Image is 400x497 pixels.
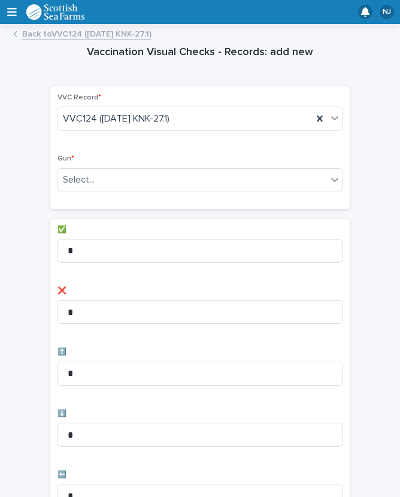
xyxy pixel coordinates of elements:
img: uOABhIYSsOPhGJQdTwEw [26,4,85,20]
span: ⬇️ [57,410,66,417]
span: VVC124 ([DATE] KNK-27.1) [63,113,169,125]
span: Gun [57,155,74,162]
div: NJ [380,5,394,19]
span: ⬆️ [57,348,66,356]
a: Back toVVC124 ([DATE] KNK-27.1) [22,26,151,40]
h1: Vaccination Visual Checks - Records: add new [50,46,350,60]
span: ❌ [57,287,66,295]
span: ⬅️ [57,471,66,478]
span: ✅ [57,226,66,234]
div: Select... [63,174,95,186]
span: VVC Record [57,94,101,101]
